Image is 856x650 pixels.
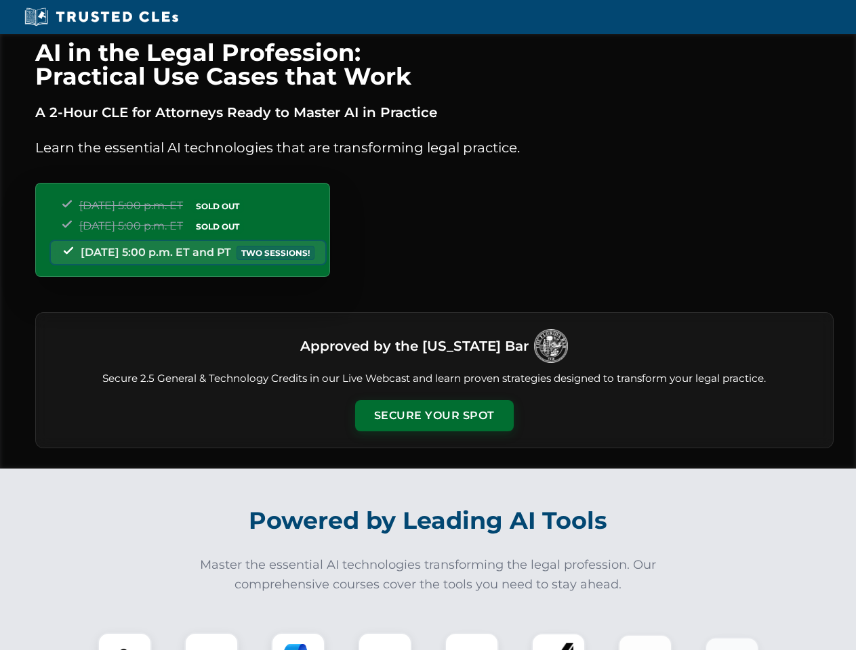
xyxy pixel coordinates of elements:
button: Secure Your Spot [355,400,514,431]
h2: Powered by Leading AI Tools [53,497,804,544]
p: A 2-Hour CLE for Attorneys Ready to Master AI in Practice [35,102,834,123]
span: SOLD OUT [191,219,244,234]
span: [DATE] 5:00 p.m. ET [79,199,183,212]
p: Master the essential AI technologies transforming the legal profession. Our comprehensive courses... [191,555,666,594]
img: Logo [534,329,568,363]
p: Secure 2.5 General & Technology Credits in our Live Webcast and learn proven strategies designed ... [52,371,817,387]
img: Trusted CLEs [20,7,182,27]
h1: AI in the Legal Profession: Practical Use Cases that Work [35,41,834,88]
h3: Approved by the [US_STATE] Bar [300,334,529,358]
span: SOLD OUT [191,199,244,213]
p: Learn the essential AI technologies that are transforming legal practice. [35,137,834,158]
span: [DATE] 5:00 p.m. ET [79,219,183,232]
